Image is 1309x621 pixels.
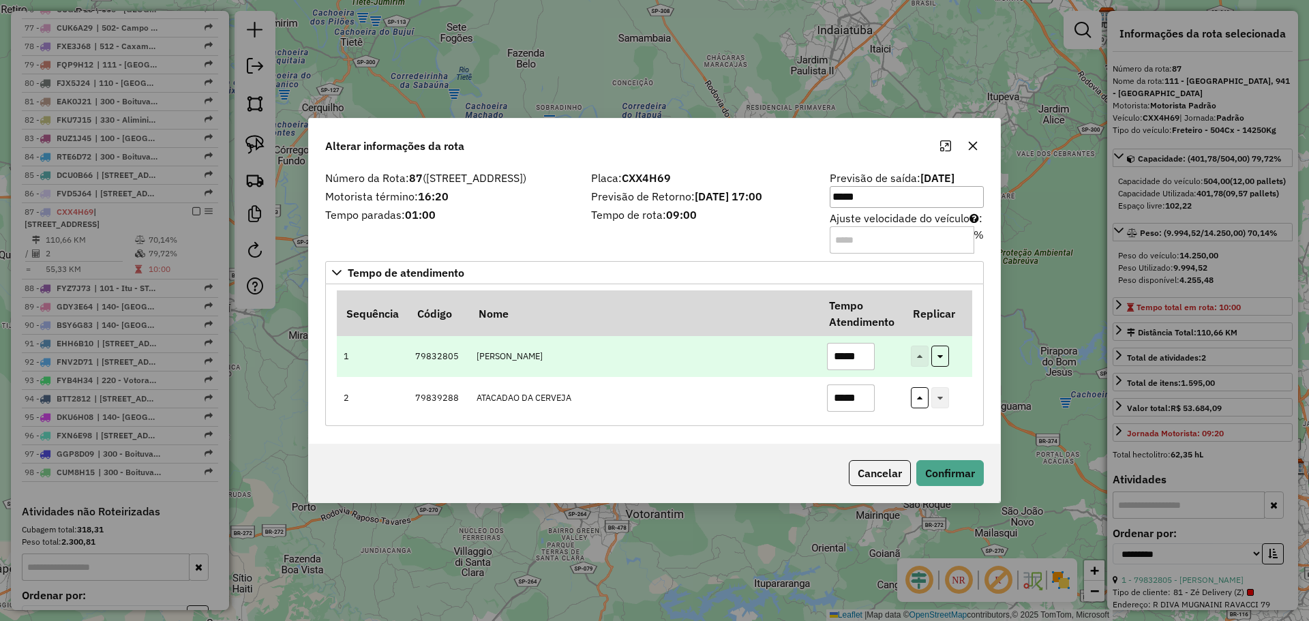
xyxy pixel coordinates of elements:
button: Confirmar [916,460,984,486]
td: 1 [337,336,408,378]
label: Placa: [591,170,813,186]
button: Maximize [935,135,957,157]
div: % [974,226,984,254]
th: Replicar [904,290,972,335]
label: Ajuste velocidade do veículo : [830,210,984,254]
th: Nome [469,290,819,335]
label: Tempo de rota: [591,207,813,223]
i: Para aumentar a velocidade, informe um valor negativo [969,213,979,224]
button: replicar tempo de atendimento nos itens abaixo deste [931,346,949,367]
th: Tempo Atendimento [819,290,903,335]
strong: CXX4H69 [622,171,671,185]
a: Tempo de atendimento [325,261,984,284]
div: Tempo de atendimento [325,284,984,426]
th: Sequência [337,290,408,335]
span: ([STREET_ADDRESS]) [423,171,526,185]
td: 79832805 [408,336,469,378]
strong: 16:20 [418,190,449,203]
strong: 09:00 [666,208,697,222]
th: Código [408,290,469,335]
label: Número da Rota: [325,170,575,186]
strong: 87 [409,171,423,185]
label: Motorista término: [325,188,575,205]
label: Tempo paradas: [325,207,575,223]
strong: 01:00 [405,208,436,222]
td: [PERSON_NAME] [469,336,819,378]
span: Tempo de atendimento [348,267,464,278]
strong: [DATE] [920,171,954,185]
strong: [DATE] 17:00 [695,190,762,203]
span: Alterar informações da rota [325,138,464,154]
td: 79839288 [408,377,469,419]
label: Previsão de Retorno: [591,188,813,205]
label: Previsão de saída: [830,170,984,208]
input: Ajuste velocidade do veículo:% [830,226,974,254]
button: Cancelar [849,460,911,486]
td: 2 [337,377,408,419]
input: Previsão de saída:[DATE] [830,186,984,208]
td: ATACADAO DA CERVEJA [469,377,819,419]
button: replicar tempo de atendimento nos itens acima deste [911,387,929,408]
